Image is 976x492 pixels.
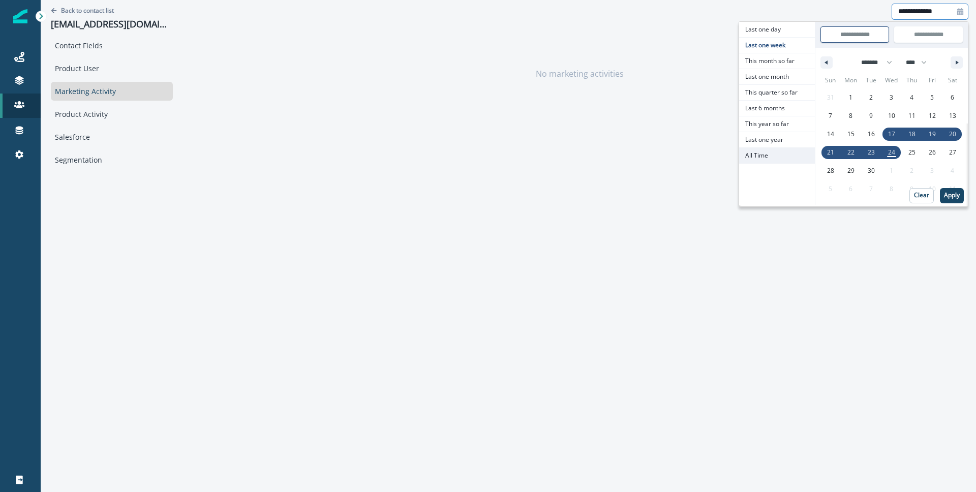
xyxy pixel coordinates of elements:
div: Marketing Activity [51,82,173,101]
span: Thu [902,72,922,88]
button: 11 [902,107,922,125]
span: 3 [890,88,893,107]
p: Back to contact list [61,6,114,15]
span: 8 [849,107,852,125]
button: 16 [861,125,881,143]
button: 22 [841,143,861,162]
button: 12 [922,107,942,125]
span: All Time [739,148,815,163]
p: Clear [914,192,929,199]
span: Last one month [739,69,815,84]
span: Wed [881,72,902,88]
span: 11 [908,107,916,125]
span: Sat [942,72,963,88]
div: Salesforce [51,128,173,146]
span: 7 [829,107,832,125]
button: 18 [902,125,922,143]
button: 29 [841,162,861,180]
button: 21 [820,143,841,162]
button: This month so far [739,53,815,69]
button: 17 [881,125,902,143]
button: Last 6 months [739,101,815,116]
span: 17 [888,125,895,143]
span: 19 [929,125,936,143]
button: All Time [739,148,815,164]
span: 2 [869,88,873,107]
span: 15 [847,125,855,143]
span: 9 [869,107,873,125]
button: 5 [922,88,942,107]
button: 8 [841,107,861,125]
span: 30 [868,162,875,180]
span: 1 [849,88,852,107]
span: Sun [820,72,841,88]
span: 24 [888,143,895,162]
button: This quarter so far [739,85,815,101]
span: 22 [847,143,855,162]
span: Fri [922,72,942,88]
button: 26 [922,143,942,162]
span: 28 [827,162,834,180]
button: Last one month [739,69,815,85]
div: Product User [51,59,173,78]
p: [EMAIL_ADDRESS][DOMAIN_NAME] [51,19,173,30]
button: 7 [820,107,841,125]
span: Last one year [739,132,815,147]
span: 26 [929,143,936,162]
button: 10 [881,107,902,125]
div: No marketing activities [191,23,968,125]
button: Apply [940,188,964,203]
button: 30 [861,162,881,180]
button: 19 [922,125,942,143]
span: 29 [847,162,855,180]
span: 21 [827,143,834,162]
span: 6 [951,88,954,107]
span: 4 [910,88,913,107]
span: Last one day [739,22,815,37]
p: Apply [944,192,960,199]
img: Inflection [13,9,27,23]
button: 9 [861,107,881,125]
div: Segmentation [51,150,173,169]
button: 15 [841,125,861,143]
button: 14 [820,125,841,143]
span: 23 [868,143,875,162]
span: 16 [868,125,875,143]
button: 25 [902,143,922,162]
button: Clear [909,188,934,203]
span: Tue [861,72,881,88]
span: This quarter so far [739,85,815,100]
span: 14 [827,125,834,143]
div: Product Activity [51,105,173,124]
button: Last one week [739,38,815,53]
button: 6 [942,88,963,107]
span: 25 [908,143,916,162]
span: 10 [888,107,895,125]
span: 5 [930,88,934,107]
span: 27 [949,143,956,162]
button: 3 [881,88,902,107]
button: 2 [861,88,881,107]
button: 13 [942,107,963,125]
span: 13 [949,107,956,125]
button: This year so far [739,116,815,132]
button: 4 [902,88,922,107]
span: 12 [929,107,936,125]
button: Go back [51,6,114,15]
button: 1 [841,88,861,107]
span: 20 [949,125,956,143]
button: 23 [861,143,881,162]
button: 20 [942,125,963,143]
button: Last one day [739,22,815,38]
button: 24 [881,143,902,162]
span: Mon [841,72,861,88]
span: 18 [908,125,916,143]
button: Last one year [739,132,815,148]
button: 27 [942,143,963,162]
button: 28 [820,162,841,180]
div: Contact Fields [51,36,173,55]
